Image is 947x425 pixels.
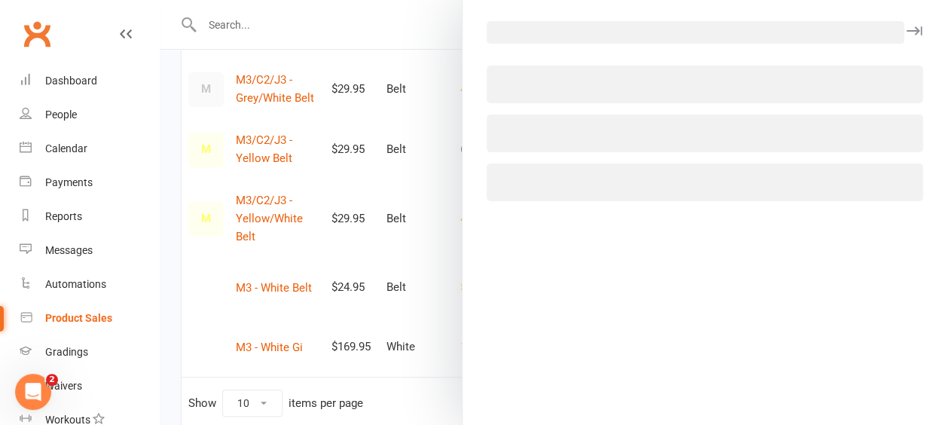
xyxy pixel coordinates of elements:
[20,369,159,403] a: Waivers
[20,166,159,200] a: Payments
[45,380,82,392] div: Waivers
[20,200,159,234] a: Reports
[20,234,159,268] a: Messages
[45,346,88,358] div: Gradings
[20,301,159,335] a: Product Sales
[45,210,82,222] div: Reports
[45,109,77,121] div: People
[20,335,159,369] a: Gradings
[20,64,159,98] a: Dashboard
[20,98,159,132] a: People
[45,278,106,290] div: Automations
[45,75,97,87] div: Dashboard
[45,312,112,324] div: Product Sales
[46,374,58,386] span: 2
[45,176,93,188] div: Payments
[15,374,51,410] iframe: Intercom live chat
[18,15,56,53] a: Clubworx
[45,142,87,154] div: Calendar
[45,244,93,256] div: Messages
[20,268,159,301] a: Automations
[20,132,159,166] a: Calendar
